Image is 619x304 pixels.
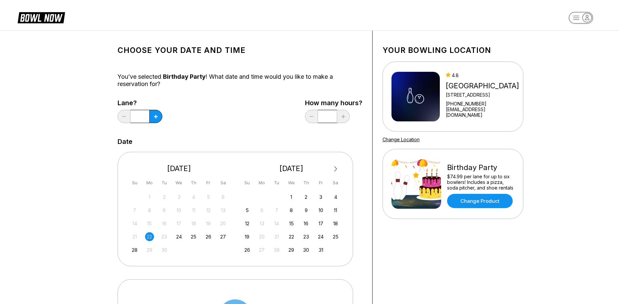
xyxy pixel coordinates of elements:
[204,232,213,241] div: Choose Friday, September 26th, 2025
[446,81,520,90] div: [GEOGRAPHIC_DATA]
[243,206,252,215] div: Choose Sunday, October 5th, 2025
[272,178,281,187] div: Tu
[272,232,281,241] div: Not available Tuesday, October 21st, 2025
[287,178,296,187] div: We
[272,206,281,215] div: Not available Tuesday, October 7th, 2025
[272,245,281,254] div: Not available Tuesday, October 28th, 2025
[272,219,281,228] div: Not available Tuesday, October 14th, 2025
[287,206,296,215] div: Choose Wednesday, October 8th, 2025
[175,232,183,241] div: Choose Wednesday, September 24th, 2025
[189,193,198,201] div: Not available Thursday, September 4th, 2025
[175,178,183,187] div: We
[118,46,362,55] h1: Choose your Date and time
[316,178,325,187] div: Fr
[118,99,162,107] label: Lane?
[160,206,169,215] div: Not available Tuesday, September 9th, 2025
[130,245,139,254] div: Choose Sunday, September 28th, 2025
[302,219,311,228] div: Choose Thursday, October 16th, 2025
[219,219,228,228] div: Not available Saturday, September 20th, 2025
[447,163,514,172] div: Birthday Party
[145,232,154,241] div: Not available Monday, September 22nd, 2025
[302,193,311,201] div: Choose Thursday, October 2nd, 2025
[316,206,325,215] div: Choose Friday, October 10th, 2025
[447,174,514,191] div: $74.99 per lane for up to six bowlers! Includes a pizza, soda pitcher, and shoe rentals
[257,245,266,254] div: Not available Monday, October 27th, 2025
[302,206,311,215] div: Choose Thursday, October 9th, 2025
[219,206,228,215] div: Not available Saturday, September 13th, 2025
[243,178,252,187] div: Su
[189,219,198,228] div: Not available Thursday, September 18th, 2025
[302,232,311,241] div: Choose Thursday, October 23rd, 2025
[446,107,520,118] a: [EMAIL_ADDRESS][DOMAIN_NAME]
[305,99,362,107] label: How many hours?
[331,178,340,187] div: Sa
[204,219,213,228] div: Not available Friday, September 19th, 2025
[446,92,520,98] div: [STREET_ADDRESS]
[240,164,343,173] div: [DATE]
[204,206,213,215] div: Not available Friday, September 12th, 2025
[189,232,198,241] div: Choose Thursday, September 25th, 2025
[145,206,154,215] div: Not available Monday, September 8th, 2025
[287,193,296,201] div: Choose Wednesday, October 1st, 2025
[331,232,340,241] div: Choose Saturday, October 25th, 2025
[145,219,154,228] div: Not available Monday, September 15th, 2025
[331,164,341,174] button: Next Month
[130,178,139,187] div: Su
[287,245,296,254] div: Choose Wednesday, October 29th, 2025
[316,232,325,241] div: Choose Friday, October 24th, 2025
[446,72,520,78] div: 4.8
[316,219,325,228] div: Choose Friday, October 17th, 2025
[130,219,139,228] div: Not available Sunday, September 14th, 2025
[257,219,266,228] div: Not available Monday, October 13th, 2025
[160,232,169,241] div: Not available Tuesday, September 23rd, 2025
[219,193,228,201] div: Not available Saturday, September 6th, 2025
[383,46,523,55] h1: Your bowling location
[316,245,325,254] div: Choose Friday, October 31st, 2025
[175,206,183,215] div: Not available Wednesday, September 10th, 2025
[175,219,183,228] div: Not available Wednesday, September 17th, 2025
[287,232,296,241] div: Choose Wednesday, October 22nd, 2025
[447,194,513,208] a: Change Product
[145,178,154,187] div: Mo
[219,178,228,187] div: Sa
[383,137,420,142] a: Change Location
[257,232,266,241] div: Not available Monday, October 20th, 2025
[189,206,198,215] div: Not available Thursday, September 11th, 2025
[204,178,213,187] div: Fr
[257,178,266,187] div: Mo
[163,73,206,80] span: Birthday Party
[130,232,139,241] div: Not available Sunday, September 21st, 2025
[331,193,340,201] div: Choose Saturday, October 4th, 2025
[391,72,440,121] img: Midway Berkeley Springs
[118,138,132,145] label: Date
[160,245,169,254] div: Not available Tuesday, September 30th, 2025
[160,193,169,201] div: Not available Tuesday, September 2nd, 2025
[219,232,228,241] div: Choose Saturday, September 27th, 2025
[243,245,252,254] div: Choose Sunday, October 26th, 2025
[189,178,198,187] div: Th
[160,219,169,228] div: Not available Tuesday, September 16th, 2025
[391,159,441,209] img: Birthday Party
[145,193,154,201] div: Not available Monday, September 1st, 2025
[145,245,154,254] div: Not available Monday, September 29th, 2025
[129,192,229,254] div: month 2025-09
[160,178,169,187] div: Tu
[243,219,252,228] div: Choose Sunday, October 12th, 2025
[287,219,296,228] div: Choose Wednesday, October 15th, 2025
[128,164,231,173] div: [DATE]
[257,206,266,215] div: Not available Monday, October 6th, 2025
[243,232,252,241] div: Choose Sunday, October 19th, 2025
[302,178,311,187] div: Th
[446,101,520,107] div: [PHONE_NUMBER]
[175,193,183,201] div: Not available Wednesday, September 3rd, 2025
[130,206,139,215] div: Not available Sunday, September 7th, 2025
[118,73,362,88] div: You’ve selected ! What date and time would you like to make a reservation for?
[331,219,340,228] div: Choose Saturday, October 18th, 2025
[204,193,213,201] div: Not available Friday, September 5th, 2025
[331,206,340,215] div: Choose Saturday, October 11th, 2025
[316,193,325,201] div: Choose Friday, October 3rd, 2025
[242,192,341,254] div: month 2025-10
[302,245,311,254] div: Choose Thursday, October 30th, 2025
